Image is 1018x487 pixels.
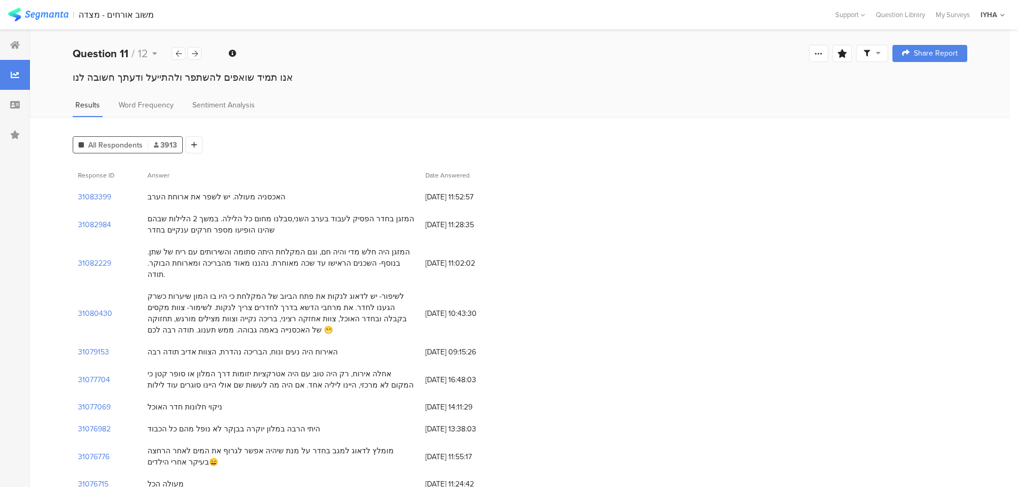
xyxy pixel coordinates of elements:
[835,6,865,23] div: Support
[425,258,511,269] span: [DATE] 11:02:02
[78,423,111,435] section: 31076982
[138,45,148,61] span: 12
[78,171,114,180] span: Response ID
[930,10,975,20] a: My Surveys
[75,99,100,111] span: Results
[119,99,174,111] span: Word Frequency
[192,99,255,111] span: Sentiment Analysis
[147,368,415,391] div: אחלה אירוח, רק היה טוב עם היה אטרקציות יזומות דרך המלון או סופר קטן כי המקום לא מרכזי, היינו לילי...
[914,50,958,57] span: Share Report
[78,219,111,230] section: 31082984
[154,140,177,151] span: 3913
[425,423,511,435] span: [DATE] 13:38:03
[147,445,415,468] div: מומלץ לדאוג למגב בחדר על מנת שיהיה אפשר לגרוף את המים לאחר הרחצה בעיקר אחרי הילדים😄
[73,71,967,84] div: אנו תמיד שואפים להשתפר ולהתייעל ודעתך חשובה לנו
[147,291,415,336] div: לשיפור- יש לדאוג לנקות את פתח הביוב של המקלחת כי היו בו המון שיערות כשרק הגענו לחדר. את מרחבי הדש...
[78,346,109,358] section: 31079153
[78,308,112,319] section: 31080430
[147,401,222,413] div: ניקוי חלונות חדר האוכל
[425,451,511,462] span: [DATE] 11:55:17
[425,171,470,180] span: Date Answered
[425,308,511,319] span: [DATE] 10:43:30
[981,10,997,20] div: IYHA
[425,191,511,203] span: [DATE] 11:52:57
[147,191,285,203] div: האכסניה מעולה. יש לשפר את ארוחת הערב
[79,10,154,20] div: משוב אורחים - מצדה
[78,401,111,413] section: 31077069
[425,346,511,358] span: [DATE] 09:15:26
[147,246,415,280] div: המזגן היה חלש מדי והיה חם, וגם המקלחת היתה סתומה והשירותים עם ריח של שתן. בנוסף- השכנים הראישו עד...
[425,374,511,385] span: [DATE] 16:48:03
[147,346,338,358] div: האירוח היה נעים ונוח, הבריכה נהדרת, הצוות אדיב תודה רבה
[78,258,111,269] section: 31082229
[425,401,511,413] span: [DATE] 14:11:29
[8,8,68,21] img: segmanta logo
[131,45,135,61] span: /
[78,451,110,462] section: 31076776
[147,171,169,180] span: Answer
[73,9,74,21] div: |
[73,45,128,61] b: Question 11
[78,374,110,385] section: 31077704
[871,10,930,20] a: Question Library
[425,219,511,230] span: [DATE] 11:28:35
[147,423,320,435] div: היתי הרבה במלון יוקרה בבןקר לא נופל מהם כל הכבוד
[88,140,143,151] span: All Respondents
[147,213,415,236] div: המזגן בחדר הפסיק לעבוד בערב השני,סבלנו מחום כל הלילה. במשך 2 הלילות שבהם שהינו הופיעו מספר חרקים ...
[78,191,111,203] section: 31083399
